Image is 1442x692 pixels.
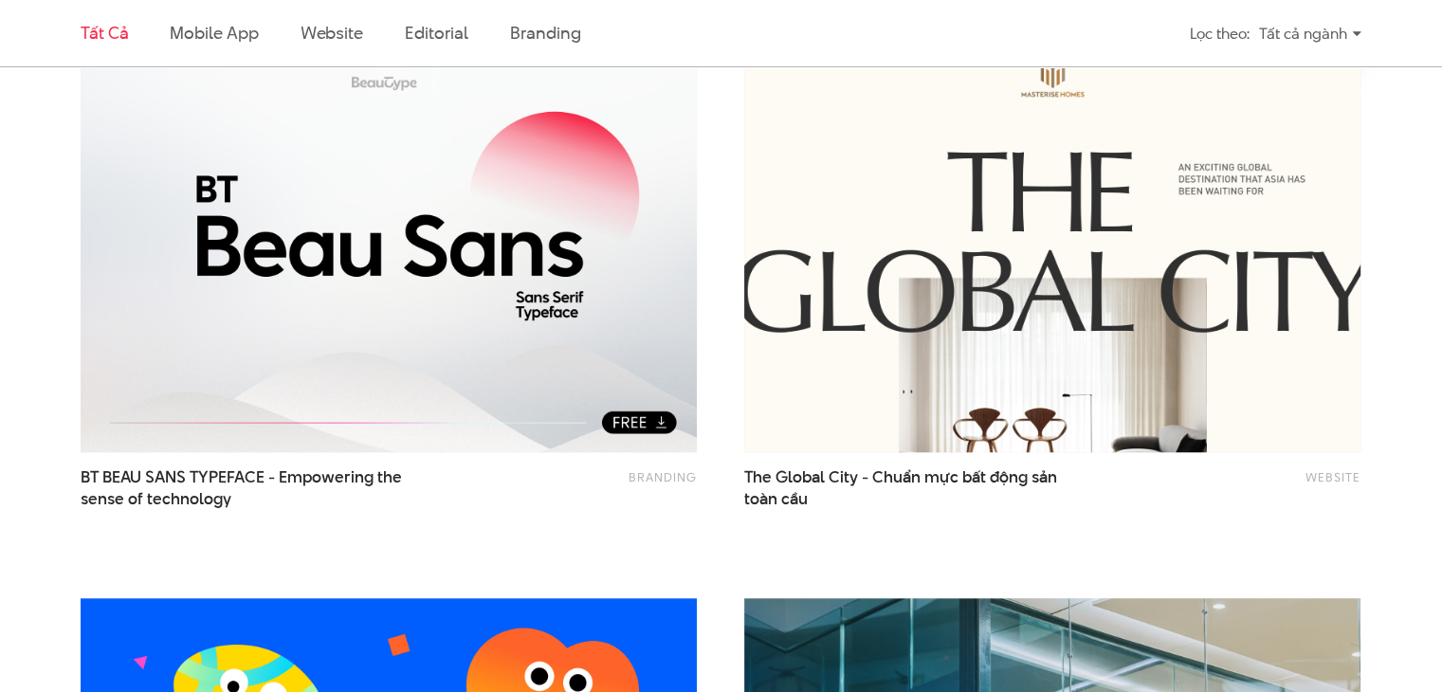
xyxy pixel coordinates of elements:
span: BT BEAU SANS TYPEFACE - Empowering the [81,466,420,510]
a: BT BEAU SANS TYPEFACE - Empowering thesense of technology [81,466,420,510]
a: Branding [510,21,580,45]
a: Website [1305,468,1360,485]
div: Tất cả ngành [1259,17,1361,50]
img: bt_beau_sans [81,39,697,452]
a: Branding [629,468,697,485]
a: The Global City - Chuẩn mực bất động sảntoàn cầu [744,466,1084,510]
a: Website [301,21,363,45]
span: sense of technology [81,488,231,510]
span: toàn cầu [744,488,808,510]
span: The Global City - Chuẩn mực bất động sản [744,466,1084,510]
a: Tất cả [81,21,128,45]
img: website bất động sản The Global City - Chuẩn mực bất động sản toàn cầu [714,18,1392,472]
a: Editorial [405,21,468,45]
a: Mobile app [170,21,258,45]
div: Lọc theo: [1190,17,1250,50]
